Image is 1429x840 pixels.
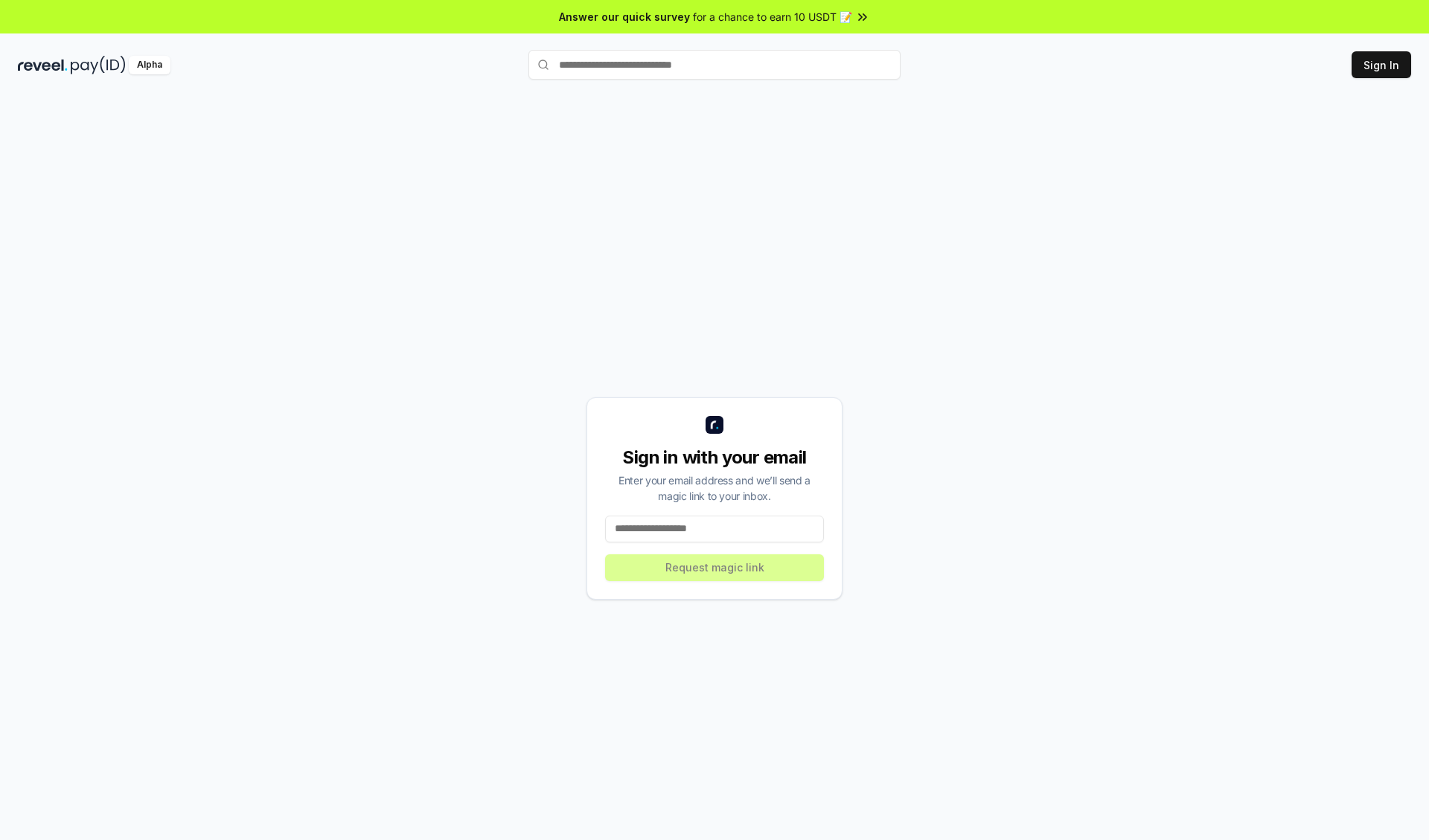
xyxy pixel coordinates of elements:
div: Sign in with your email [605,446,824,469]
span: Answer our quick survey [559,9,690,25]
img: reveel_dark [18,56,68,74]
div: Enter your email address and we’ll send a magic link to your inbox. [605,472,824,504]
img: logo_small [706,416,723,434]
button: Sign In [1352,51,1411,78]
span: for a chance to earn 10 USDT 📝 [693,9,852,25]
div: Alpha [129,56,170,74]
img: pay_id [71,56,126,74]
